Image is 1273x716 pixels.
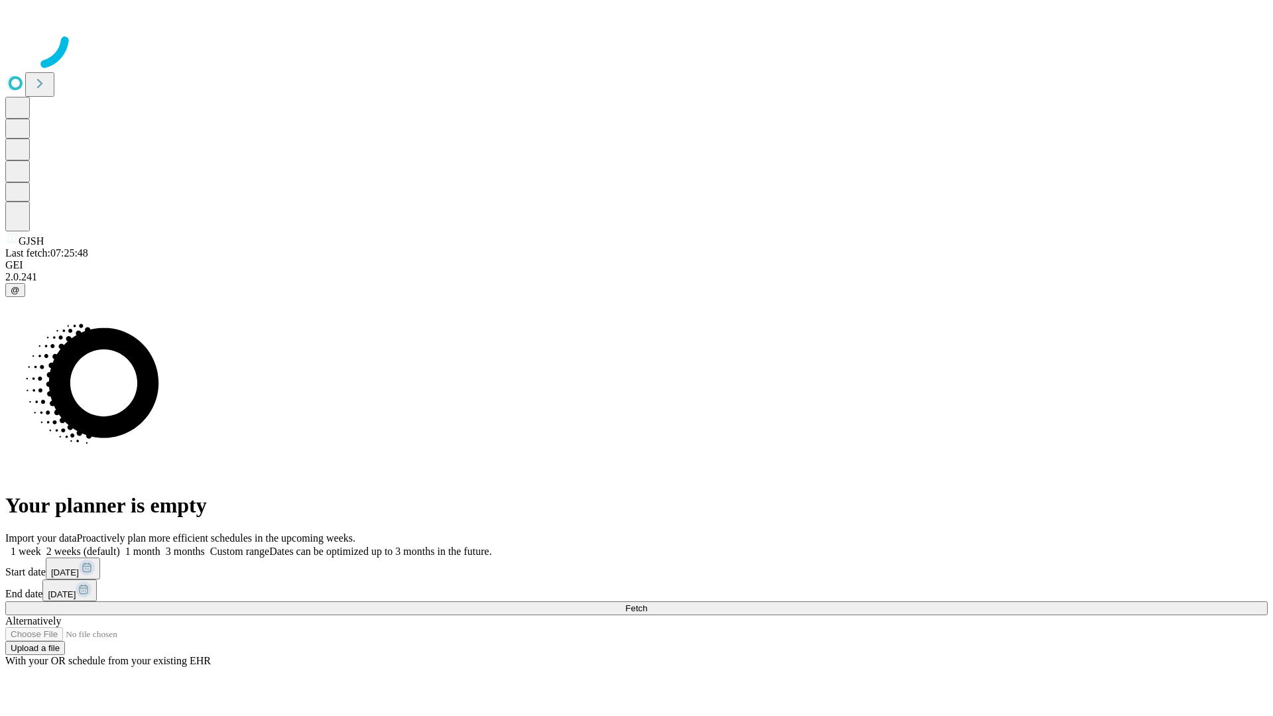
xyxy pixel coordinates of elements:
[166,546,205,557] span: 3 months
[5,283,25,297] button: @
[5,641,65,655] button: Upload a file
[5,271,1268,283] div: 2.0.241
[5,493,1268,518] h1: Your planner is empty
[48,589,76,599] span: [DATE]
[51,567,79,577] span: [DATE]
[5,655,211,666] span: With your OR schedule from your existing EHR
[46,558,100,579] button: [DATE]
[5,558,1268,579] div: Start date
[46,546,120,557] span: 2 weeks (default)
[5,579,1268,601] div: End date
[5,601,1268,615] button: Fetch
[5,259,1268,271] div: GEI
[42,579,97,601] button: [DATE]
[11,546,41,557] span: 1 week
[5,532,77,544] span: Import your data
[77,532,355,544] span: Proactively plan more efficient schedules in the upcoming weeks.
[5,615,61,626] span: Alternatively
[11,285,20,295] span: @
[269,546,491,557] span: Dates can be optimized up to 3 months in the future.
[625,603,647,613] span: Fetch
[5,247,88,259] span: Last fetch: 07:25:48
[19,235,44,247] span: GJSH
[210,546,269,557] span: Custom range
[125,546,160,557] span: 1 month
